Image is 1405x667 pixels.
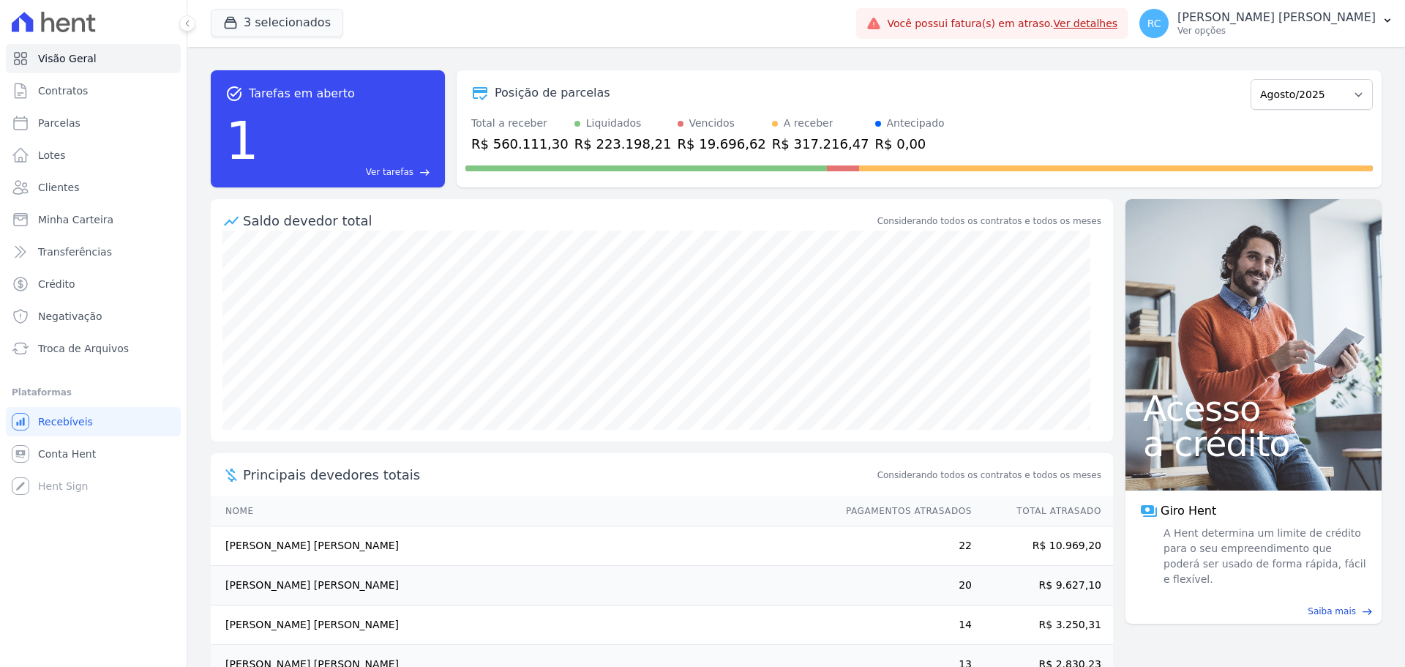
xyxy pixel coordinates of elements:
[832,566,973,605] td: 20
[38,414,93,429] span: Recebíveis
[877,215,1101,228] div: Considerando todos os contratos e todos os meses
[38,341,129,356] span: Troca de Arquivos
[366,165,413,179] span: Ver tarefas
[1128,3,1405,44] button: RC [PERSON_NAME] [PERSON_NAME] Ver opções
[38,309,102,324] span: Negativação
[6,334,181,363] a: Troca de Arquivos
[772,134,869,154] div: R$ 317.216,47
[1054,18,1118,29] a: Ver detalhes
[38,245,112,259] span: Transferências
[211,566,832,605] td: [PERSON_NAME] [PERSON_NAME]
[6,108,181,138] a: Parcelas
[973,566,1113,605] td: R$ 9.627,10
[973,496,1113,526] th: Total Atrasado
[243,465,874,485] span: Principais devedores totais
[211,496,832,526] th: Nome
[1308,605,1356,618] span: Saiba mais
[6,439,181,469] a: Conta Hent
[586,116,642,131] div: Liquidados
[574,134,672,154] div: R$ 223.198,21
[877,469,1101,482] span: Considerando todos os contratos e todos os meses
[1177,10,1376,25] p: [PERSON_NAME] [PERSON_NAME]
[38,277,75,291] span: Crédito
[887,116,945,131] div: Antecipado
[471,116,569,131] div: Total a receber
[832,496,973,526] th: Pagamentos Atrasados
[211,605,832,645] td: [PERSON_NAME] [PERSON_NAME]
[6,302,181,331] a: Negativação
[419,167,430,178] span: east
[832,526,973,566] td: 22
[38,116,80,130] span: Parcelas
[875,134,945,154] div: R$ 0,00
[243,211,874,231] div: Saldo devedor total
[6,269,181,299] a: Crédito
[6,205,181,234] a: Minha Carteira
[6,237,181,267] a: Transferências
[6,44,181,73] a: Visão Geral
[973,526,1113,566] td: R$ 10.969,20
[887,16,1117,31] span: Você possui fatura(s) em atraso.
[38,83,88,98] span: Contratos
[225,103,259,179] div: 1
[6,173,181,202] a: Clientes
[38,180,79,195] span: Clientes
[1161,502,1216,520] span: Giro Hent
[1161,526,1367,587] span: A Hent determina um limite de crédito para o seu empreendimento que poderá ser usado de forma ráp...
[784,116,833,131] div: A receber
[471,134,569,154] div: R$ 560.111,30
[495,84,610,102] div: Posição de parcelas
[211,9,343,37] button: 3 selecionados
[12,384,175,401] div: Plataformas
[38,51,97,66] span: Visão Geral
[1143,426,1364,461] span: a crédito
[689,116,735,131] div: Vencidos
[6,407,181,436] a: Recebíveis
[1143,391,1364,426] span: Acesso
[225,85,243,103] span: task_alt
[832,605,973,645] td: 14
[1177,25,1376,37] p: Ver opções
[265,165,430,179] a: Ver tarefas east
[6,141,181,170] a: Lotes
[6,76,181,105] a: Contratos
[38,148,66,163] span: Lotes
[973,605,1113,645] td: R$ 3.250,31
[1147,18,1161,29] span: RC
[1362,606,1373,617] span: east
[211,526,832,566] td: [PERSON_NAME] [PERSON_NAME]
[38,212,113,227] span: Minha Carteira
[678,134,766,154] div: R$ 19.696,62
[1134,605,1373,618] a: Saiba mais east
[38,447,96,461] span: Conta Hent
[249,85,355,103] span: Tarefas em aberto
